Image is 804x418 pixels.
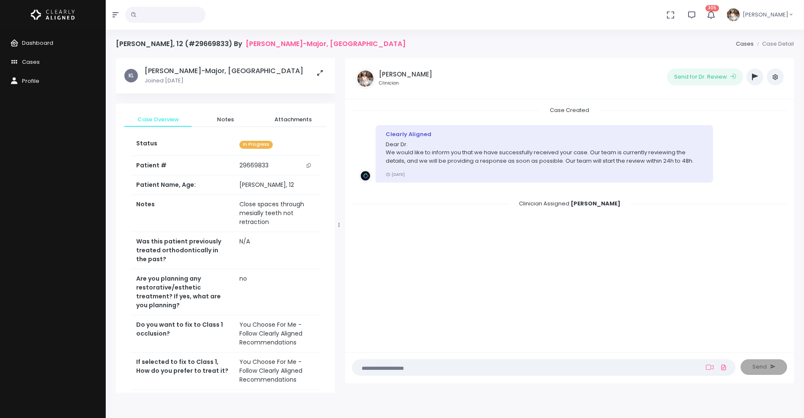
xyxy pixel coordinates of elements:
[509,197,631,210] span: Clinician Assigned:
[379,71,432,78] h5: [PERSON_NAME]
[743,11,788,19] span: [PERSON_NAME]
[234,315,320,352] td: You Choose For Me - Follow Clearly Aligned Recommendations
[726,7,741,22] img: Header Avatar
[131,156,234,175] th: Patient #
[234,352,320,390] td: You Choose For Me - Follow Clearly Aligned Recommendations
[131,134,234,156] th: Status
[131,175,234,195] th: Patient Name, Age:
[571,199,620,208] b: [PERSON_NAME]
[246,40,406,48] a: [PERSON_NAME]-Major, [GEOGRAPHIC_DATA]
[234,156,320,175] td: 29669833
[386,140,702,165] p: Dear Dr. We would like to inform you that we have successfully received your case. Our team is cu...
[239,141,273,149] span: In Progress
[131,195,234,232] th: Notes
[131,232,234,269] th: Was this patient previously treated orthodontically in the past?
[31,6,75,24] img: Logo Horizontal
[116,40,406,48] h4: [PERSON_NAME], 12 (#29669833) By
[736,40,754,48] a: Cases
[22,58,40,66] span: Cases
[22,77,39,85] span: Profile
[234,269,320,315] td: no
[386,130,702,139] div: Clearly Aligned
[704,364,715,371] a: Add Loom Video
[131,269,234,315] th: Are you planning any restorative/esthetic treatment? If yes, what are you planning?
[386,172,405,177] small: [DATE]
[124,69,138,82] span: KL
[116,58,335,393] div: scrollable content
[754,40,794,48] li: Case Detail
[266,115,320,124] span: Attachments
[234,175,320,195] td: [PERSON_NAME], 12
[234,195,320,232] td: Close spaces through mesially teeth not retraction
[540,104,599,117] span: Case Created
[131,315,234,352] th: Do you want to fix to Class 1 occlusion?
[719,360,729,375] a: Add Files
[198,115,252,124] span: Notes
[145,67,303,75] h5: [PERSON_NAME]-Major, [GEOGRAPHIC_DATA]
[705,5,719,11] span: 305
[379,80,432,87] small: Clinician
[145,76,303,85] p: Joined [DATE]
[22,39,53,47] span: Dashboard
[667,68,743,85] button: Send for Dr. Review
[352,106,787,343] div: scrollable content
[131,352,234,390] th: If selected to fix to Class 1, How do you prefer to treat it?
[131,115,185,124] span: Case Overview
[234,232,320,269] td: N/A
